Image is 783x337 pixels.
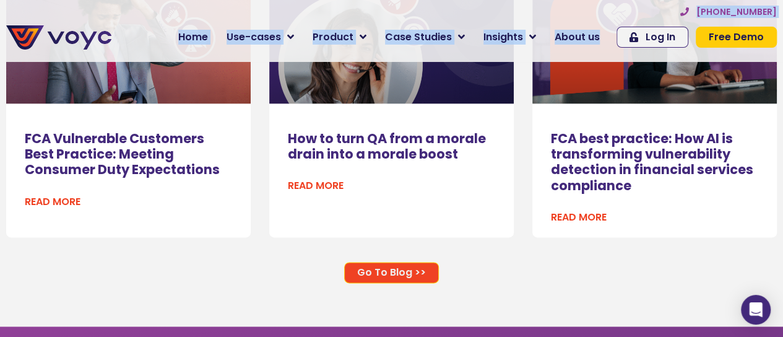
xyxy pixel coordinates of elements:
[288,129,486,163] a: How to turn QA from a morale drain into a morale boost
[483,30,523,45] span: Insights
[178,30,208,45] span: Home
[159,50,190,64] span: Phone
[696,27,777,48] a: Free Demo
[159,100,201,115] span: Job title
[680,7,777,16] a: [PHONE_NUMBER]
[169,25,217,50] a: Home
[545,25,609,50] a: About us
[385,30,452,45] span: Case Studies
[6,25,111,50] img: voyc-full-logo
[551,129,753,195] a: FCA best practice: How AI is transforming vulnerability detection in financial services compliance
[616,27,688,48] a: Log In
[741,295,771,325] div: Open Intercom Messenger
[313,30,353,45] span: Product
[217,25,303,50] a: Use-cases
[288,178,344,193] a: Read more about How to turn QA from a morale drain into a morale boost
[474,25,545,50] a: Insights
[376,25,474,50] a: Case Studies
[551,210,607,225] a: Read more about FCA best practice: How AI is transforming vulnerability detection in financial se...
[696,7,777,16] span: [PHONE_NUMBER]
[646,32,675,42] span: Log In
[344,262,439,283] a: Go To Blog >>
[25,195,80,209] a: Read more about FCA Vulnerable Customers Best Practice: Meeting Consumer Duty Expectations
[357,268,426,278] span: Go To Blog >>
[709,32,764,42] span: Free Demo
[25,129,220,178] a: FCA Vulnerable Customers Best Practice: Meeting Consumer Duty Expectations
[227,30,281,45] span: Use-cases
[555,30,600,45] span: About us
[303,25,376,50] a: Product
